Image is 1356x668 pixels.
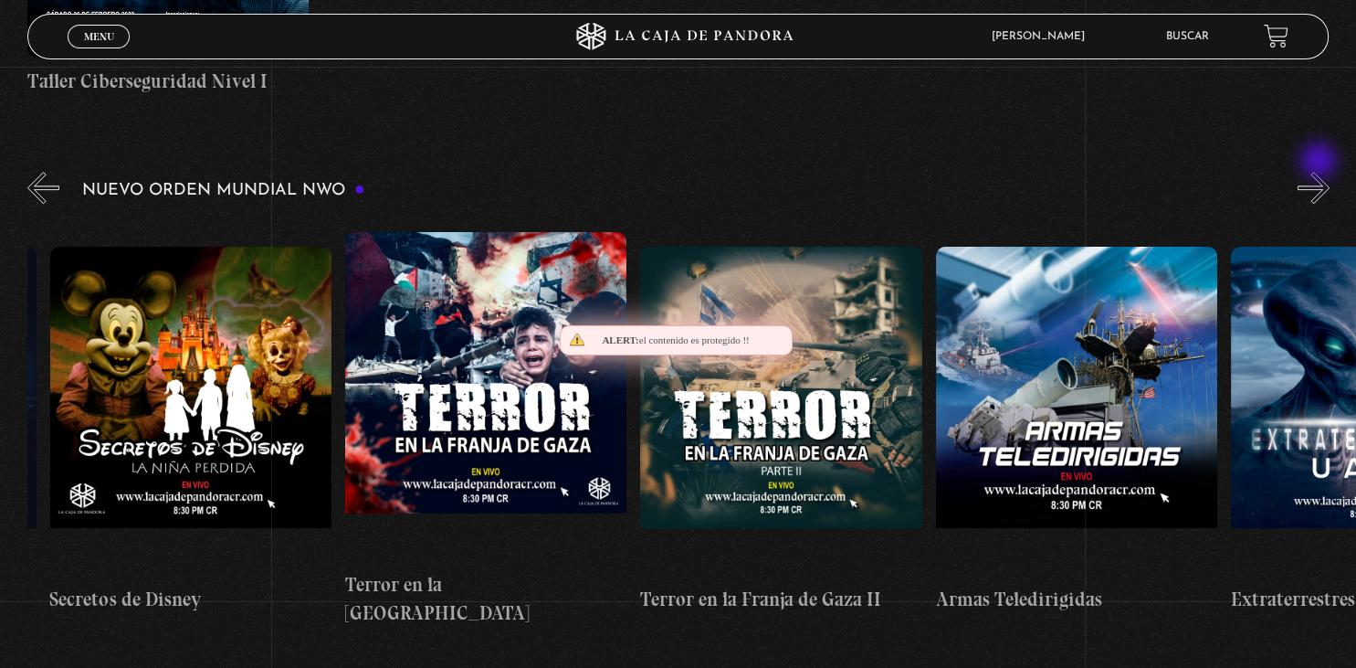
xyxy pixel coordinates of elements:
h4: Terror en la [GEOGRAPHIC_DATA] [345,570,626,628]
span: [PERSON_NAME] [983,31,1103,42]
h4: Terror en la Franja de Gaza II [640,585,921,614]
a: Secretos de Disney [50,217,331,642]
h4: Taller Ciberseguridad Nivel I [27,67,309,96]
a: Buscar [1166,31,1209,42]
span: Menu [84,31,114,42]
h3: Nuevo Orden Mundial NWO [82,182,365,199]
a: Terror en la [GEOGRAPHIC_DATA] [345,217,626,642]
a: View your shopping cart [1264,24,1288,48]
a: Terror en la Franja de Gaza II [640,217,921,642]
h4: Secretos de Disney [50,585,331,614]
a: Armas Teledirigidas [936,217,1217,642]
button: Previous [27,172,59,204]
span: Cerrar [78,46,121,58]
button: Next [1298,172,1330,204]
h4: Armas Teledirigidas [936,585,1217,614]
div: el contenido es protegido !! [560,325,793,355]
span: Alert: [602,334,638,345]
